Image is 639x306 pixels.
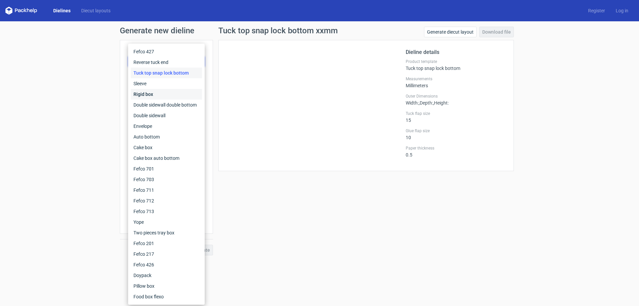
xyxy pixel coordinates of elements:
[406,146,506,151] label: Paper thickness
[131,174,202,185] div: Fefco 703
[131,121,202,132] div: Envelope
[131,142,202,153] div: Cake box
[131,110,202,121] div: Double sidewall
[131,249,202,259] div: Fefco 217
[583,7,610,14] a: Register
[131,217,202,227] div: Yope
[131,68,202,78] div: Tuck top snap lock bottom
[131,163,202,174] div: Fefco 701
[131,227,202,238] div: Two pieces tray box
[131,206,202,217] div: Fefco 713
[131,238,202,249] div: Fefco 201
[131,57,202,68] div: Reverse tuck end
[424,27,477,37] a: Generate diecut layout
[131,259,202,270] div: Fefco 426
[433,100,449,106] span: , Height :
[131,46,202,57] div: Fefco 427
[406,76,506,88] div: Millimeters
[131,132,202,142] div: Auto bottom
[406,59,506,64] label: Product template
[406,128,506,134] label: Glue flap size
[131,78,202,89] div: Sleeve
[406,76,506,82] label: Measurements
[76,7,116,14] a: Diecut layouts
[406,146,506,157] div: 0.5
[218,27,338,35] h1: Tuck top snap lock bottom xxmm
[610,7,634,14] a: Log in
[131,270,202,281] div: Doypack
[131,153,202,163] div: Cake box auto bottom
[406,59,506,71] div: Tuck top snap lock bottom
[131,185,202,195] div: Fefco 711
[131,89,202,100] div: Rigid box
[48,7,76,14] a: Dielines
[406,111,506,116] label: Tuck flap size
[131,291,202,302] div: Food box flexo
[406,100,419,106] span: Width :
[131,281,202,291] div: Pillow box
[406,111,506,123] div: 15
[406,94,506,99] label: Outer Dimensions
[419,100,433,106] span: , Depth :
[406,48,506,56] h2: Dieline details
[131,100,202,110] div: Double sidewall double bottom
[406,128,506,140] div: 10
[131,195,202,206] div: Fefco 712
[120,27,519,35] h1: Generate new dieline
